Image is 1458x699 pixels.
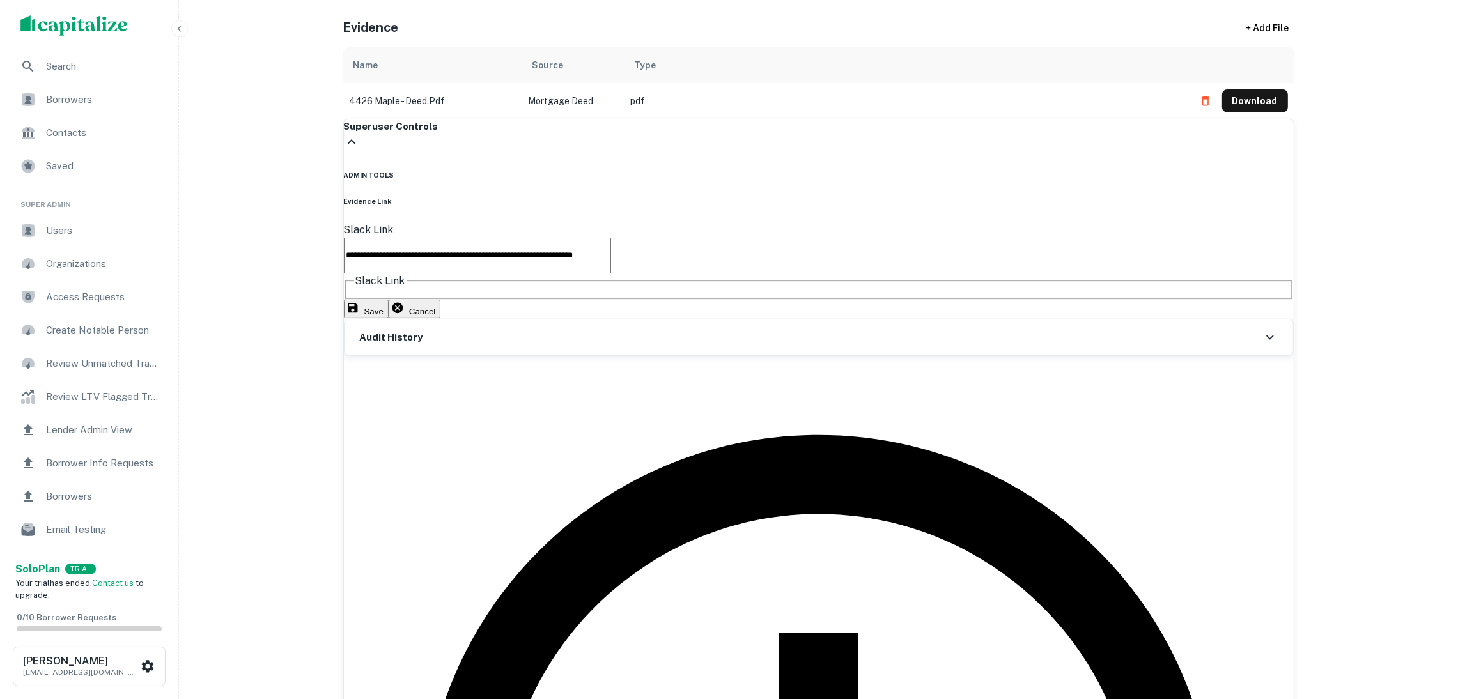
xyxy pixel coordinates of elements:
p: [EMAIL_ADDRESS][DOMAIN_NAME] [23,666,138,678]
button: Cancel [389,300,441,318]
span: Borrowers [46,92,160,107]
a: Access Requests [10,282,168,312]
div: Source [532,58,564,73]
div: Type [635,58,656,73]
td: 4426 maple - deed.pdf [343,83,522,119]
a: Email Analytics [10,548,168,578]
div: TRIAL [65,564,96,574]
label: Slack Link [344,224,394,236]
span: Users [46,223,160,238]
a: Email Testing [10,514,168,545]
a: Review Unmatched Transactions [10,348,168,379]
a: Borrowers [10,481,168,512]
span: Your trial has ended. to upgrade. [15,578,144,601]
h6: [PERSON_NAME] [23,656,138,666]
h5: Evidence [343,18,399,37]
span: Borrowers [46,489,160,504]
span: Saved [46,158,160,174]
iframe: Chat Widget [1394,597,1458,658]
button: Download [1222,89,1288,112]
button: Delete file [1194,91,1217,111]
a: Lender Admin View [10,415,168,445]
button: Save [344,300,389,318]
th: Type [624,47,1188,83]
span: Contacts [46,125,160,141]
div: + Add File [1223,17,1312,40]
button: [PERSON_NAME][EMAIL_ADDRESS][DOMAIN_NAME] [13,647,166,686]
a: SoloPlan [15,562,60,577]
th: Name [343,47,522,83]
a: Organizations [10,249,168,279]
span: Review LTV Flagged Transactions [46,389,160,404]
strong: Solo Plan [15,563,60,575]
span: Lender Admin View [46,422,160,438]
span: Slack Link [355,275,405,287]
th: Source [522,47,624,83]
h6: Superuser Controls [344,119,1294,134]
h6: Audit History [360,330,423,345]
span: Organizations [46,256,160,272]
a: Search [10,51,168,82]
a: Contacts [10,118,168,148]
img: capitalize-logo.png [20,15,128,36]
a: Saved [10,151,168,181]
span: Review Unmatched Transactions [46,356,160,371]
a: Borrowers [10,84,168,115]
h6: ADMIN TOOLS [344,170,1294,180]
a: Review LTV Flagged Transactions [10,381,168,412]
span: Search [46,59,160,74]
div: Name [353,58,378,73]
h6: Evidence Link [344,196,1294,206]
a: Users [10,215,168,246]
span: 0 / 10 Borrower Requests [17,613,116,622]
li: Super Admin [10,184,168,215]
span: Create Notable Person [46,323,160,338]
span: Email Testing [46,522,160,537]
a: Borrower Info Requests [10,448,168,479]
a: Create Notable Person [10,315,168,346]
a: Contact us [92,578,134,588]
span: Borrower Info Requests [46,456,160,471]
span: Access Requests [46,289,160,305]
td: pdf [624,83,1188,119]
td: Mortgage Deed [522,83,624,119]
div: scrollable content [343,47,1294,119]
